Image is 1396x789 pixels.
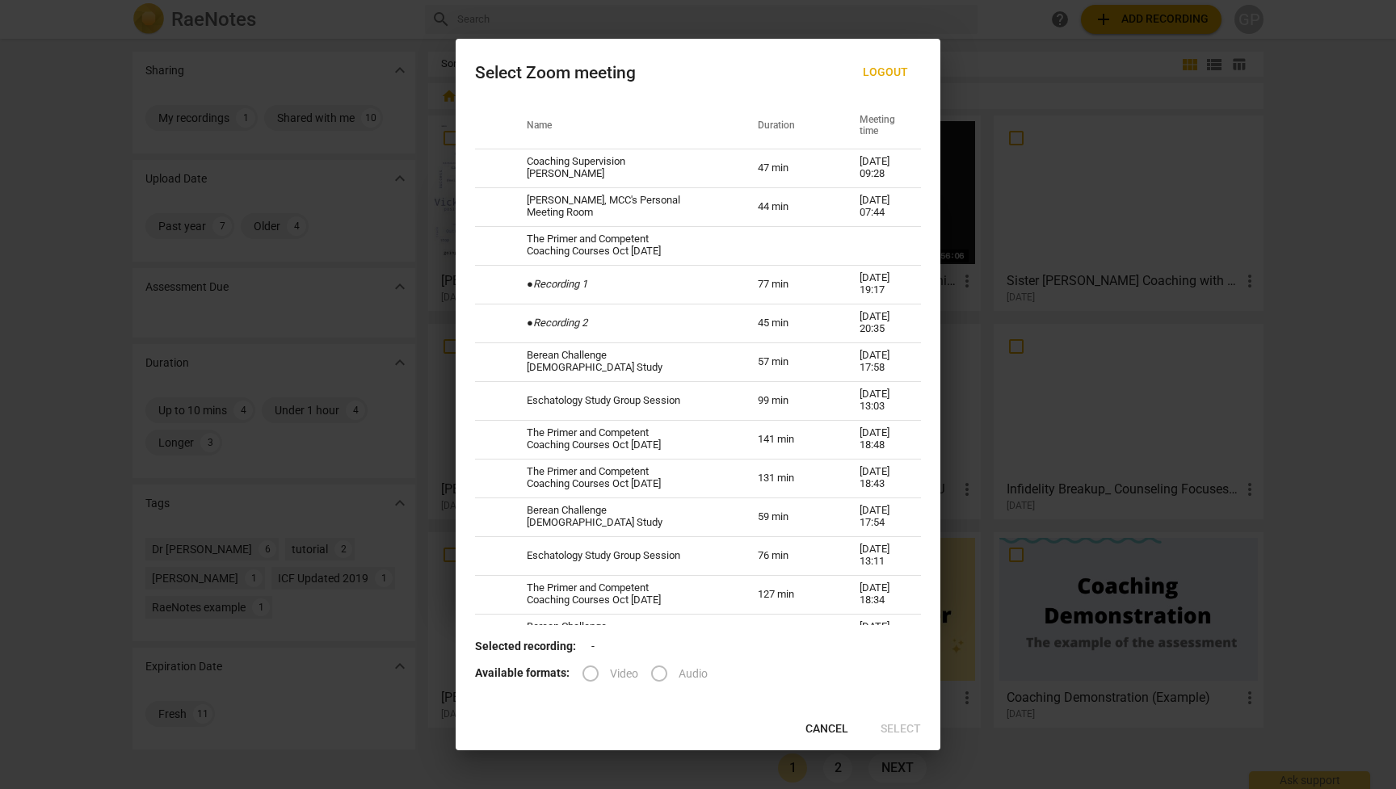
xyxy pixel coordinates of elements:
button: Cancel [793,715,861,744]
td: 127 min [738,575,840,614]
td: The Primer and Competent Coaching Courses Oct [DATE] [507,575,738,614]
th: Meeting time [840,103,921,149]
div: Select Zoom meeting [475,63,636,83]
b: Selected recording: [475,640,576,653]
td: Berean Challenge [DEMOGRAPHIC_DATA] Study [507,614,738,653]
td: [DATE] 13:11 [840,536,921,575]
td: [DATE] 18:43 [840,459,921,497]
td: 77 min [738,265,840,304]
td: [DATE] 13:03 [840,381,921,420]
td: 57 min [738,342,840,381]
td: 99 min [738,381,840,420]
span: Cancel [805,721,848,737]
td: [DATE] 18:34 [840,575,921,614]
div: File type [582,666,721,679]
button: Logout [850,58,921,87]
td: 45 min [738,304,840,342]
span: Audio [679,665,708,682]
td: Berean Challenge [DEMOGRAPHIC_DATA] Study [507,342,738,381]
td: Eschatology Study Group Session [507,381,738,420]
td: [DATE] 09:28 [840,149,921,187]
th: Duration [738,103,840,149]
td: 59 min [738,497,840,536]
td: The Primer and Competent Coaching Courses Oct [DATE] [507,226,738,265]
span: Logout [863,65,908,81]
td: 47 min [738,149,840,187]
span: Video [610,665,638,682]
td: [DATE] 17:58 [840,342,921,381]
td: [DATE] 18:48 [840,420,921,459]
td: Berean Challenge [DEMOGRAPHIC_DATA] Study [507,497,738,536]
td: Coaching Supervision [PERSON_NAME] [507,149,738,187]
td: 131 min [738,459,840,497]
i: Recording 2 [533,317,587,329]
td: 141 min [738,420,840,459]
td: The Primer and Competent Coaching Courses Oct [DATE] [507,459,738,497]
td: [PERSON_NAME], MCC's Personal Meeting Room [507,187,738,226]
td: [DATE] 07:44 [840,187,921,226]
b: Available formats: [475,666,570,679]
td: 76 min [738,536,840,575]
p: - [475,638,921,655]
td: The Primer and Competent Coaching Courses Oct [DATE] [507,420,738,459]
td: ● [507,265,738,304]
th: Name [507,103,738,149]
td: ● [507,304,738,342]
td: 56 min [738,614,840,653]
td: [DATE] 17:54 [840,497,921,536]
td: [DATE] 19:17 [840,265,921,304]
td: [DATE] 17:38 [840,614,921,653]
td: 44 min [738,187,840,226]
td: Eschatology Study Group Session [507,536,738,575]
i: Recording 1 [533,278,587,290]
td: [DATE] 20:35 [840,304,921,342]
